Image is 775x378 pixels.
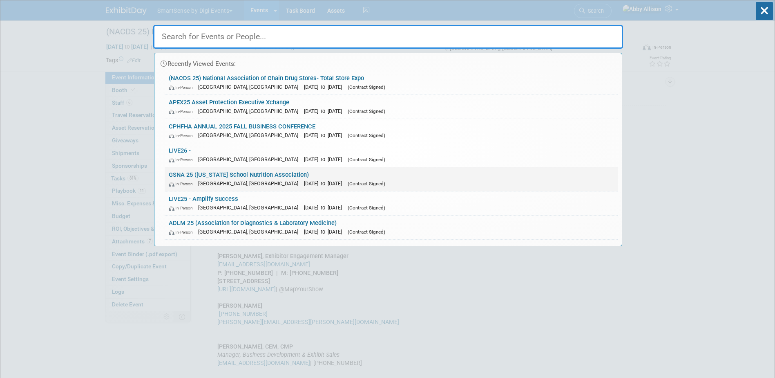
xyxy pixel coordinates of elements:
[165,167,618,191] a: GSNA 25 ([US_STATE] School Nutrition Association) In-Person [GEOGRAPHIC_DATA], [GEOGRAPHIC_DATA] ...
[198,108,302,114] span: [GEOGRAPHIC_DATA], [GEOGRAPHIC_DATA]
[165,71,618,94] a: (NACDS 25) National Association of Chain Drug Stores- Total Store Expo In-Person [GEOGRAPHIC_DATA...
[198,156,302,162] span: [GEOGRAPHIC_DATA], [GEOGRAPHIC_DATA]
[304,132,346,138] span: [DATE] to [DATE]
[198,132,302,138] span: [GEOGRAPHIC_DATA], [GEOGRAPHIC_DATA]
[304,108,346,114] span: [DATE] to [DATE]
[348,84,385,90] span: (Contract Signed)
[169,109,197,114] span: In-Person
[169,157,197,162] span: In-Person
[169,229,197,235] span: In-Person
[304,180,346,187] span: [DATE] to [DATE]
[159,53,618,71] div: Recently Viewed Events:
[348,133,385,138] span: (Contract Signed)
[198,205,302,211] span: [GEOGRAPHIC_DATA], [GEOGRAPHIC_DATA]
[153,25,623,49] input: Search for Events or People...
[304,229,346,235] span: [DATE] to [DATE]
[348,108,385,114] span: (Contract Signed)
[304,205,346,211] span: [DATE] to [DATE]
[198,84,302,90] span: [GEOGRAPHIC_DATA], [GEOGRAPHIC_DATA]
[165,119,618,143] a: CPHFHA ANNUAL 2025 FALL BUSINESS CONFERENCE In-Person [GEOGRAPHIC_DATA], [GEOGRAPHIC_DATA] [DATE]...
[169,85,197,90] span: In-Person
[304,84,346,90] span: [DATE] to [DATE]
[169,205,197,211] span: In-Person
[348,181,385,187] span: (Contract Signed)
[165,143,618,167] a: LIVE26 - In-Person [GEOGRAPHIC_DATA], [GEOGRAPHIC_DATA] [DATE] to [DATE] (Contract Signed)
[165,191,618,215] a: LIVE25 - Amplify Success In-Person [GEOGRAPHIC_DATA], [GEOGRAPHIC_DATA] [DATE] to [DATE] (Contrac...
[348,205,385,211] span: (Contract Signed)
[348,157,385,162] span: (Contract Signed)
[348,229,385,235] span: (Contract Signed)
[165,95,618,119] a: APEX25 Asset Protection Executive Xchange In-Person [GEOGRAPHIC_DATA], [GEOGRAPHIC_DATA] [DATE] t...
[198,229,302,235] span: [GEOGRAPHIC_DATA], [GEOGRAPHIC_DATA]
[169,181,197,187] span: In-Person
[304,156,346,162] span: [DATE] to [DATE]
[165,216,618,239] a: ADLM 25 (Association for Diagnostics & Laboratory Medicine) In-Person [GEOGRAPHIC_DATA], [GEOGRAP...
[198,180,302,187] span: [GEOGRAPHIC_DATA], [GEOGRAPHIC_DATA]
[169,133,197,138] span: In-Person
